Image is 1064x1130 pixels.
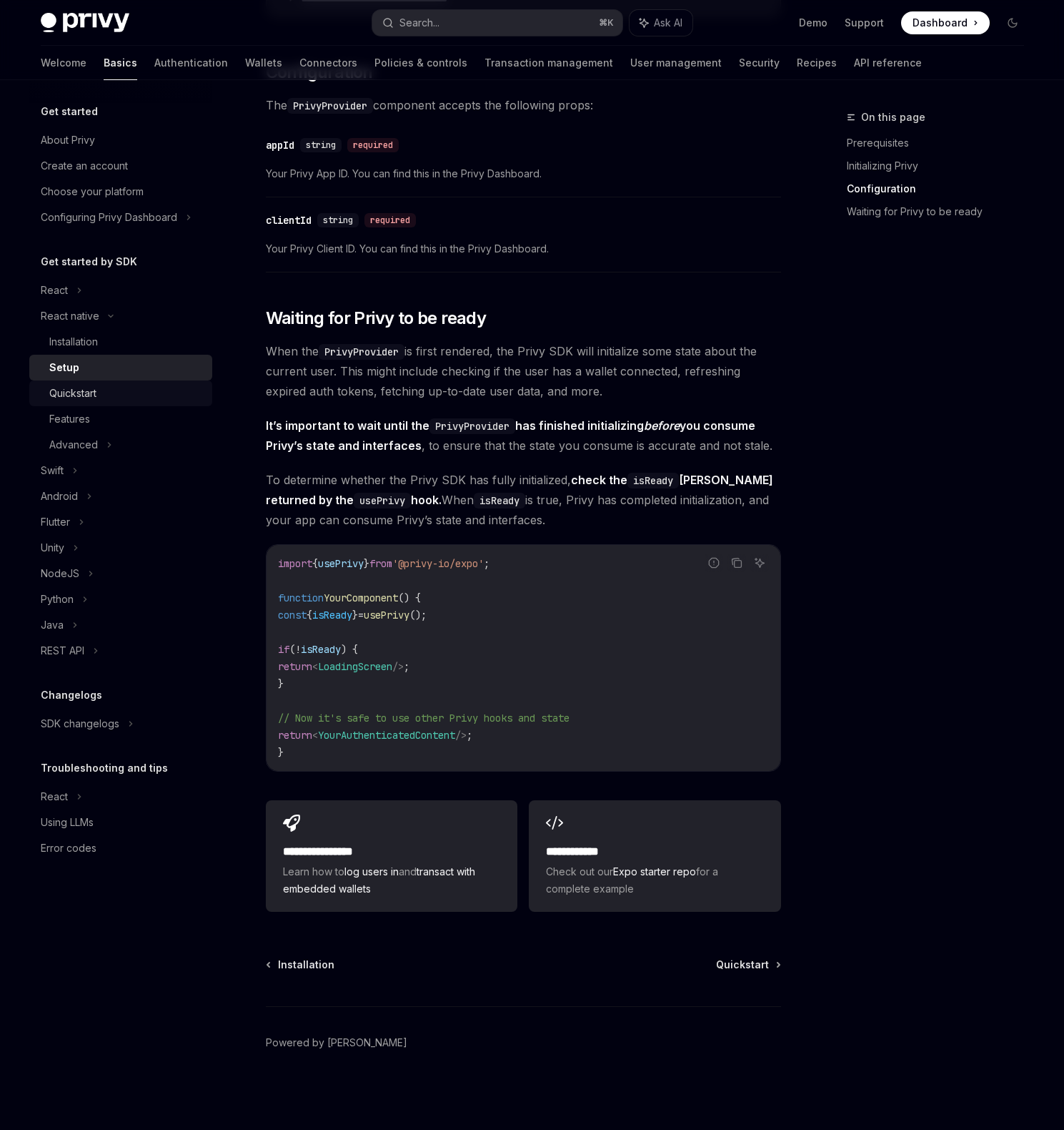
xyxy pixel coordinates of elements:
span: On this page [861,109,925,126]
div: Flutter [41,514,70,531]
div: REST API [41,642,84,659]
div: Installation [49,333,98,350]
a: API reference [854,46,922,80]
span: string [306,139,336,151]
a: Support [845,16,884,30]
span: if [278,643,289,656]
span: return [278,729,312,742]
span: { [312,557,318,570]
a: Using LLMs [29,810,212,835]
button: Search...⌘K [372,10,622,36]
span: } [278,746,284,759]
div: Java [41,616,64,634]
div: React [41,282,68,299]
div: Choose your platform [41,183,144,200]
span: () { [398,591,421,604]
em: before [644,418,680,433]
code: PrivyProvider [287,98,373,114]
div: Python [41,591,74,608]
span: isReady [301,643,341,656]
span: ) { [341,643,358,656]
a: Welcome [41,46,86,80]
a: Create an account [29,153,212,179]
a: User management [630,46,722,80]
span: ; [404,660,409,673]
span: Waiting for Privy to be ready [266,307,487,330]
a: Quickstart [29,380,212,406]
div: NodeJS [41,565,79,582]
a: Quickstart [716,958,780,972]
span: } [364,557,369,570]
a: Features [29,406,212,432]
span: Check out our for a complete example [546,863,763,898]
span: Learn how to and [283,863,500,898]
span: usePrivy [318,557,364,570]
span: return [278,660,312,673]
a: Error codes [29,835,212,861]
div: required [364,213,416,227]
a: Recipes [797,46,837,80]
div: Create an account [41,157,128,175]
a: Prerequisites [847,132,1035,154]
div: Configuring Privy Dashboard [41,209,177,226]
a: Demo [799,16,827,30]
span: YourComponent [324,591,398,604]
a: About Privy [29,127,212,153]
div: required [347,138,399,152]
span: // Now it's safe to use other Privy hooks and state [278,712,570,724]
code: usePrivy [354,493,411,508]
span: from [369,557,392,570]
code: PrivyProvider [319,344,404,360]
span: < [312,729,318,742]
span: Dashboard [913,16,968,30]
span: { [307,609,312,621]
span: Installation [278,958,334,972]
span: string [323,215,353,226]
a: Dashboard [901,11,990,34]
span: /> [455,729,467,742]
span: (); [409,609,427,621]
a: Authentication [154,46,228,80]
a: Transaction management [484,46,613,80]
div: Using LLMs [41,814,94,831]
a: Connectors [299,46,357,80]
div: Unity [41,539,64,556]
span: , to ensure that the state you consume is accurate and not stale. [266,416,781,456]
span: ; [484,557,489,570]
span: ! [295,643,301,656]
span: YourAuthenticatedContent [318,729,455,742]
span: isReady [312,609,352,621]
div: Features [49,411,90,428]
span: /> [392,660,404,673]
div: Setup [49,359,79,376]
h5: Changelogs [41,687,102,704]
span: function [278,591,324,604]
span: import [278,557,312,570]
a: Initializing Privy [847,154,1035,177]
span: The component accepts the following props: [266,95,781,115]
span: Your Privy Client ID. You can find this in the Privy Dashboard. [266,240,781,257]
a: Installation [29,329,212,355]
div: SDK changelogs [41,715,119,732]
div: React native [41,308,99,325]
a: Configuration [847,177,1035,200]
div: Search... [399,14,439,31]
div: Android [41,488,78,505]
div: appId [266,138,294,152]
img: dark logo [41,13,129,33]
a: log users in [344,865,399,878]
span: ( [289,643,295,656]
span: } [352,609,358,621]
strong: It’s important to wait until the has finished initializing you consume Privy’s state and interfaces [266,418,755,453]
a: Installation [267,958,334,972]
button: Ask AI [630,10,692,36]
span: Your Privy App ID. You can find this in the Privy Dashboard. [266,165,781,182]
a: **** **** **** *Learn how tolog users inandtransact with embedded wallets [266,800,517,912]
div: Error codes [41,840,96,857]
span: = [358,609,364,621]
button: Report incorrect code [705,554,723,572]
a: Powered by [PERSON_NAME] [266,1036,407,1050]
h5: Get started [41,103,98,120]
div: Quickstart [49,385,96,402]
span: '@privy-io/expo' [392,557,484,570]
